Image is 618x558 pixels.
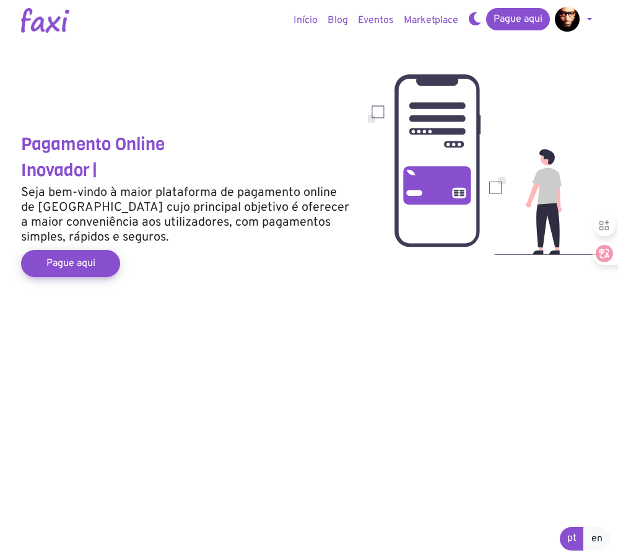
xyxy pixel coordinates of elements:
a: Marketplace [399,8,463,33]
a: en [583,527,611,551]
a: Pague aqui [21,250,120,277]
span: Inovador [21,159,90,182]
a: pt [560,527,584,551]
h5: Seja bem-vindo à maior plataforma de pagamento online de [GEOGRAPHIC_DATA] cujo principal objetiv... [21,185,349,245]
h3: Pagamento Online [21,134,349,155]
a: Início [289,8,323,33]
a: Pague aqui [486,8,550,30]
a: Eventos [353,8,399,33]
a: Blog [323,8,353,33]
img: Logotipo Faxi Online [21,8,69,33]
